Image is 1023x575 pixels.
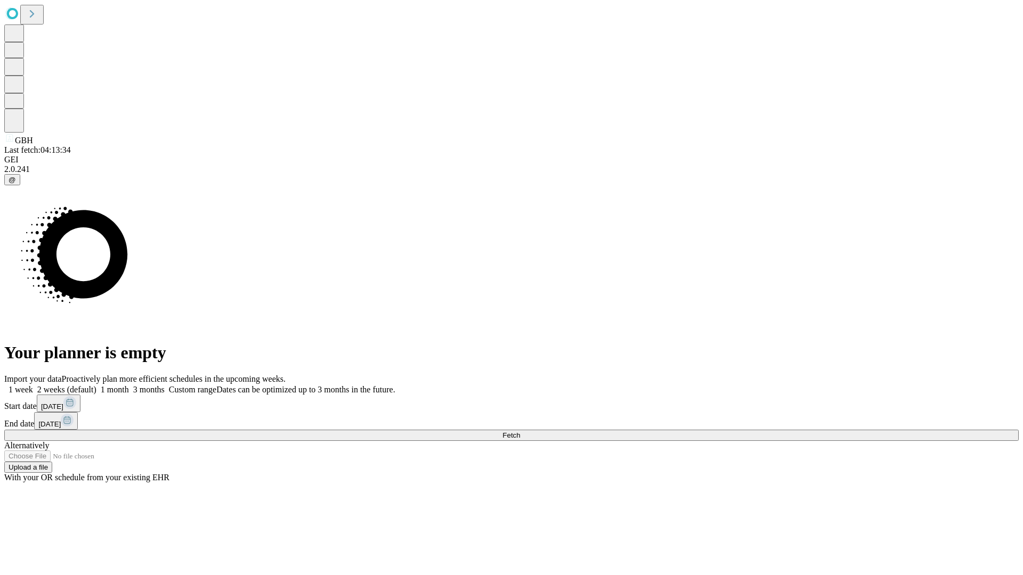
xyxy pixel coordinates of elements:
[9,385,33,394] span: 1 week
[4,441,49,450] span: Alternatively
[4,165,1019,174] div: 2.0.241
[4,145,71,154] span: Last fetch: 04:13:34
[169,385,216,394] span: Custom range
[216,385,395,394] span: Dates can be optimized up to 3 months in the future.
[4,374,62,383] span: Import your data
[4,174,20,185] button: @
[4,155,1019,165] div: GEI
[37,395,80,412] button: [DATE]
[15,136,33,145] span: GBH
[101,385,129,394] span: 1 month
[502,431,520,439] span: Fetch
[4,462,52,473] button: Upload a file
[4,412,1019,430] div: End date
[4,473,169,482] span: With your OR schedule from your existing EHR
[4,343,1019,363] h1: Your planner is empty
[41,402,63,410] span: [DATE]
[4,430,1019,441] button: Fetch
[34,412,78,430] button: [DATE]
[4,395,1019,412] div: Start date
[62,374,286,383] span: Proactively plan more efficient schedules in the upcoming weeks.
[38,420,61,428] span: [DATE]
[37,385,96,394] span: 2 weeks (default)
[9,176,16,184] span: @
[133,385,165,394] span: 3 months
